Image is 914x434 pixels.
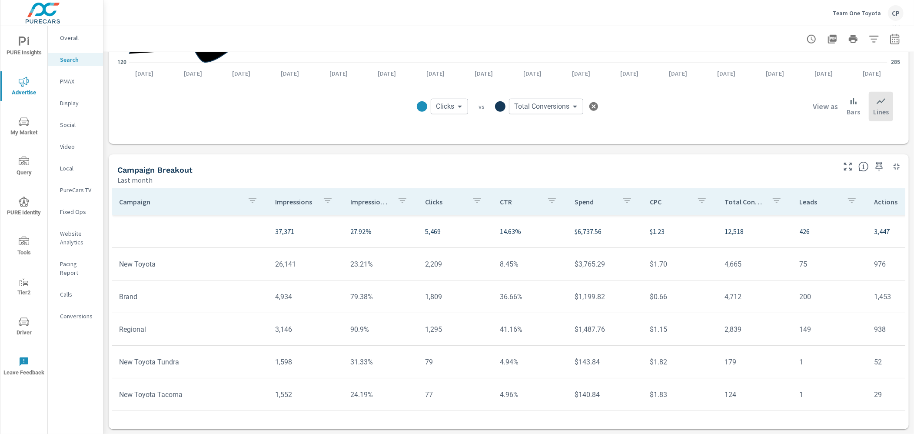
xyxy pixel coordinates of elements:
[493,351,568,373] td: 4.94%
[268,384,343,406] td: 1,552
[575,197,615,206] p: Spend
[718,286,792,308] td: 4,712
[112,318,268,341] td: Regional
[718,384,792,406] td: 124
[643,384,718,406] td: $1.83
[129,69,160,78] p: [DATE]
[48,288,103,301] div: Calls
[643,253,718,275] td: $1.70
[226,69,257,78] p: [DATE]
[268,253,343,275] td: 26,141
[3,357,45,378] span: Leave Feedback
[718,253,792,275] td: 4,665
[865,30,883,48] button: Apply Filters
[112,286,268,308] td: Brand
[268,351,343,373] td: 1,598
[60,207,96,216] p: Fixed Ops
[808,69,839,78] p: [DATE]
[468,103,495,110] p: vs
[3,277,45,298] span: Tier2
[117,59,126,65] text: 120
[614,69,645,78] p: [DATE]
[568,318,642,341] td: $1,487.76
[60,312,96,320] p: Conversions
[514,102,569,111] span: Total Conversions
[60,142,96,151] p: Video
[117,175,153,185] p: Last month
[841,160,855,174] button: Make Fullscreen
[323,69,354,78] p: [DATE]
[60,186,96,194] p: PureCars TV
[824,30,841,48] button: "Export Report to PDF"
[343,384,418,406] td: 24.19%
[792,286,867,308] td: 200
[643,318,718,341] td: $1.15
[888,5,904,21] div: CP
[112,253,268,275] td: New Toyota
[3,77,45,98] span: Advertise
[650,226,711,237] p: $1.23
[3,197,45,218] span: PURE Identity
[60,55,96,64] p: Search
[275,69,305,78] p: [DATE]
[48,205,103,218] div: Fixed Ops
[48,310,103,323] div: Conversions
[425,197,465,206] p: Clicks
[343,253,418,275] td: 23.21%
[420,69,451,78] p: [DATE]
[48,97,103,110] div: Display
[275,226,336,237] p: 37,371
[509,99,583,114] div: Total Conversions
[60,290,96,299] p: Calls
[372,69,402,78] p: [DATE]
[469,69,499,78] p: [DATE]
[178,69,208,78] p: [DATE]
[268,286,343,308] td: 4,934
[48,257,103,279] div: Pacing Report
[650,197,690,206] p: CPC
[890,160,904,174] button: Minimize Widget
[493,384,568,406] td: 4.96%
[418,384,493,406] td: 77
[48,227,103,249] div: Website Analytics
[725,226,785,237] p: 12,518
[760,69,790,78] p: [DATE]
[60,77,96,86] p: PMAX
[792,384,867,406] td: 1
[799,197,839,206] p: Leads
[568,351,642,373] td: $143.84
[643,286,718,308] td: $0.66
[343,318,418,341] td: 90.9%
[268,318,343,341] td: 3,146
[500,197,540,206] p: CTR
[48,162,103,175] div: Local
[792,351,867,373] td: 1
[833,9,881,17] p: Team One Toyota
[799,226,860,237] p: 426
[60,99,96,107] p: Display
[857,69,887,78] p: [DATE]
[350,197,390,206] p: Impression Share
[48,53,103,66] div: Search
[418,318,493,341] td: 1,295
[792,253,867,275] td: 75
[3,237,45,258] span: Tools
[60,120,96,129] p: Social
[3,117,45,138] span: My Market
[431,99,468,114] div: Clicks
[48,118,103,131] div: Social
[566,69,596,78] p: [DATE]
[3,317,45,338] span: Driver
[493,253,568,275] td: 8.45%
[858,161,869,172] span: This is a summary of Search performance results by campaign. Each column can be sorted.
[119,197,240,206] p: Campaign
[575,226,635,237] p: $6,737.56
[3,157,45,178] span: Query
[60,33,96,42] p: Overall
[568,286,642,308] td: $1,199.82
[517,69,548,78] p: [DATE]
[350,226,411,237] p: 27.92%
[48,75,103,88] div: PMAX
[436,102,454,111] span: Clicks
[275,197,315,206] p: Impressions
